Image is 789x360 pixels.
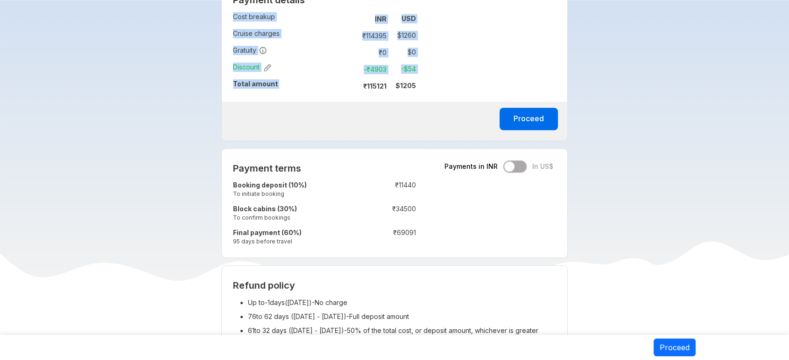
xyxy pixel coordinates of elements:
button: Proceed [654,339,696,356]
td: -$ 54 [390,62,416,76]
td: Cruise charges [233,27,347,44]
strong: $ 1205 [395,82,416,90]
li: Up to -1 days( [DATE] ) - No charge [248,296,557,310]
button: Proceed [500,108,558,130]
td: : [347,27,351,44]
td: : [356,179,360,202]
strong: Final payment (60%) [233,228,302,236]
span: Discount [233,62,271,72]
td: : [356,226,360,250]
td: : [347,44,351,61]
small: To initiate booking [233,190,356,198]
strong: Total amount [233,80,278,88]
td: : [347,10,351,27]
td: -₹ 4903 [351,62,390,76]
td: ₹ 0 [351,46,390,59]
small: To confirm bookings [233,214,356,222]
td: : [347,61,351,77]
td: ₹ 114395 [351,29,390,42]
strong: Block cabins (30%) [233,205,297,213]
td: ₹ 34500 [360,202,416,226]
span: Payments in INR [444,162,498,171]
small: 95 days before travel [233,237,356,245]
h2: Refund policy [233,280,557,291]
span: In US$ [532,162,553,171]
h2: Payment terms [233,163,416,174]
strong: INR [375,15,387,23]
strong: USD [402,14,416,22]
td: ₹ 69091 [360,226,416,250]
td: $ 1260 [390,29,416,42]
td: Cost breakup [233,10,347,27]
td: ₹ 11440 [360,179,416,202]
span: Gratuity [233,46,267,55]
td: : [347,77,351,94]
strong: Booking deposit (10%) [233,181,307,189]
li: 61 to 32 days ( [DATE] - [DATE] ) - 50% of the total cost, or deposit amount, whichever is greater [248,324,557,338]
li: 76 to 62 days ( [DATE] - [DATE] ) - Full deposit amount [248,310,557,324]
td: : [356,202,360,226]
td: $ 0 [390,46,416,59]
strong: ₹ 115121 [363,82,387,90]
